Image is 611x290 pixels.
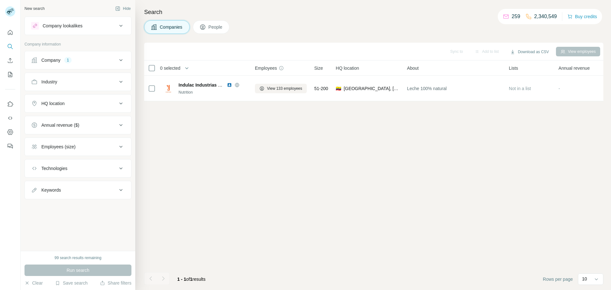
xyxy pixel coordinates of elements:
[179,82,244,88] span: Indulac Industrias Lacteas S.A.
[25,74,131,89] button: Industry
[144,8,603,17] h4: Search
[227,82,232,88] img: LinkedIn logo
[25,161,131,176] button: Technologies
[407,65,419,71] span: About
[41,187,61,193] div: Keywords
[64,57,72,63] div: 1
[506,47,553,57] button: Download as CSV
[41,57,60,63] div: Company
[5,69,15,80] button: My lists
[5,98,15,110] button: Use Surfe on LinkedIn
[5,112,15,124] button: Use Surfe API
[314,65,323,71] span: Size
[5,126,15,138] button: Dashboard
[41,100,65,107] div: HQ location
[25,139,131,154] button: Employees (size)
[25,280,43,286] button: Clear
[344,85,399,92] span: [GEOGRAPHIC_DATA], [GEOGRAPHIC_DATA]
[5,55,15,66] button: Enrich CSV
[25,53,131,68] button: Company1
[41,122,79,128] div: Annual revenue ($)
[5,140,15,152] button: Feedback
[25,96,131,111] button: HQ location
[25,18,131,33] button: Company lookalikes
[25,6,45,11] div: New search
[336,85,341,92] span: 🇪🇨
[208,24,223,30] span: People
[177,277,186,282] span: 1 - 1
[55,280,88,286] button: Save search
[41,79,57,85] div: Industry
[509,86,531,91] span: Not in a list
[160,65,180,71] span: 0 selected
[5,27,15,38] button: Quick start
[100,280,131,286] button: Share filters
[54,255,101,261] div: 99 search results remaining
[512,13,520,20] p: 259
[177,277,206,282] span: results
[567,12,597,21] button: Buy credits
[190,277,193,282] span: 1
[25,117,131,133] button: Annual revenue ($)
[43,23,82,29] div: Company lookalikes
[160,24,183,30] span: Companies
[509,65,518,71] span: Lists
[41,144,75,150] div: Employees (size)
[255,84,307,93] button: View 133 employees
[534,13,557,20] p: 2,340,549
[5,41,15,52] button: Search
[558,65,590,71] span: Annual revenue
[407,85,447,92] span: Leche 100% natural
[41,165,67,172] div: Technologies
[25,182,131,198] button: Keywords
[186,277,190,282] span: of
[25,41,131,47] p: Company information
[582,276,587,282] p: 10
[267,86,302,91] span: View 133 employees
[163,83,173,94] img: Logo of Indulac Industrias Lacteas S.A.
[111,4,135,13] button: Hide
[336,65,359,71] span: HQ location
[255,65,277,71] span: Employees
[558,86,560,91] span: -
[543,276,573,282] span: Rows per page
[314,85,328,92] span: 51-200
[179,89,247,95] div: Nutrition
